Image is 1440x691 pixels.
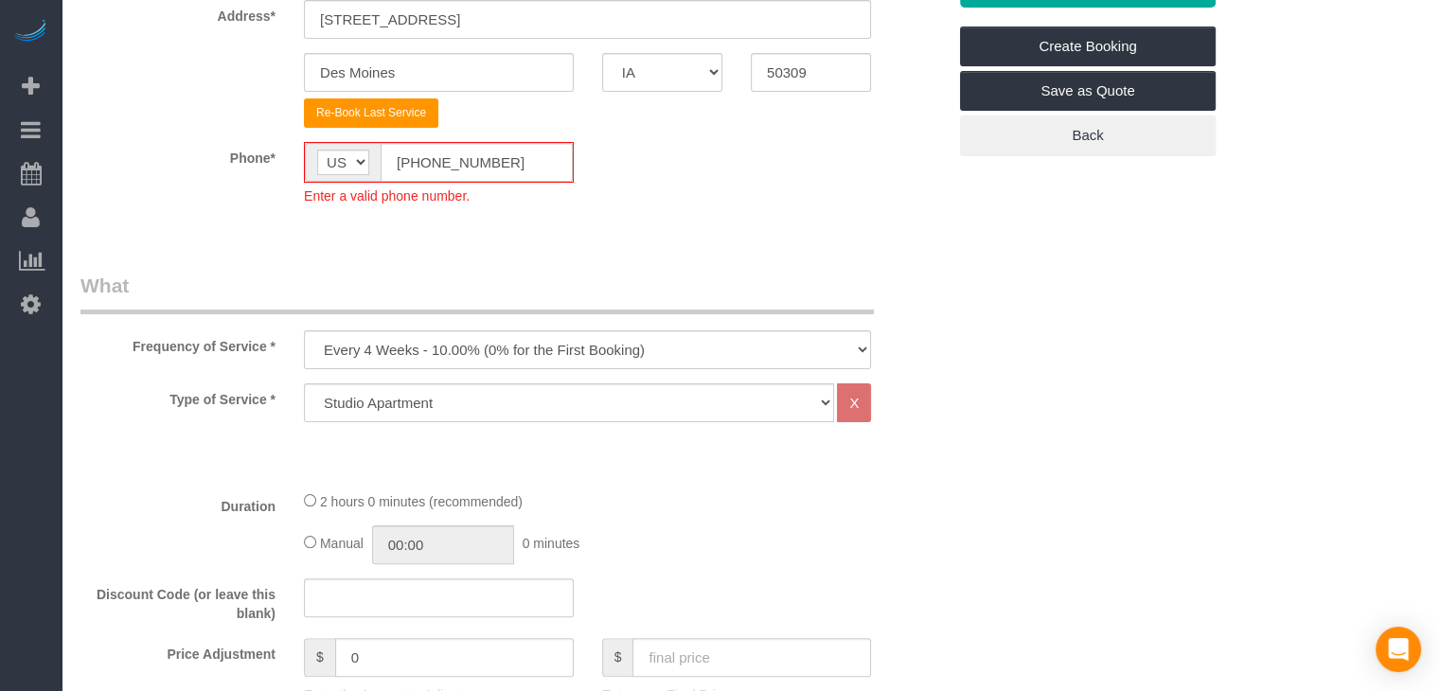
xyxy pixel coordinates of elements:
[960,71,1216,111] a: Save as Quote
[304,98,438,128] button: Re-Book Last Service
[80,272,874,314] legend: What
[960,27,1216,66] a: Create Booking
[304,53,574,92] input: City*
[1376,627,1421,672] div: Open Intercom Messenger
[602,638,633,677] span: $
[11,19,49,45] img: Automaid Logo
[304,183,574,205] div: Enter a valid phone number.
[66,330,290,356] label: Frequency of Service *
[66,142,290,168] label: Phone*
[751,53,871,92] input: Zip Code*
[320,536,364,551] span: Manual
[304,638,335,677] span: $
[66,383,290,409] label: Type of Service *
[632,638,871,677] input: final price
[381,143,573,182] input: Phone*
[960,115,1216,155] a: Back
[66,638,290,664] label: Price Adjustment
[320,494,523,509] span: 2 hours 0 minutes (recommended)
[66,490,290,516] label: Duration
[66,578,290,623] label: Discount Code (or leave this blank)
[523,536,580,551] span: 0 minutes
